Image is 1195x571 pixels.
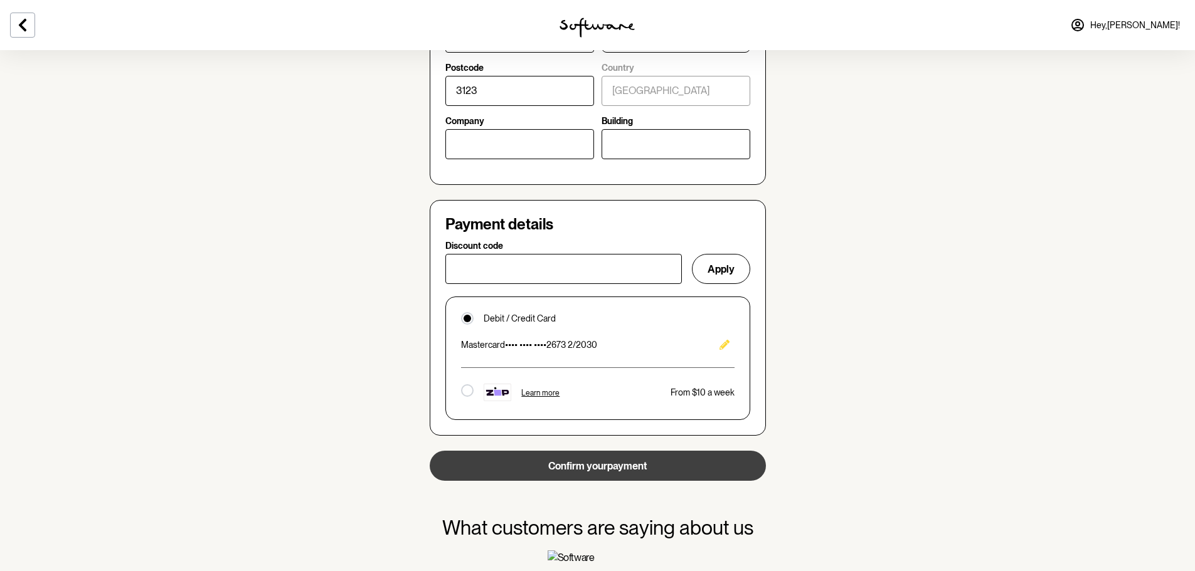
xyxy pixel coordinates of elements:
[560,18,635,38] img: software logo
[602,116,633,127] p: Building
[521,389,560,397] span: Learn more
[602,63,634,73] p: Country
[1090,20,1180,31] span: Hey, [PERSON_NAME] !
[445,216,750,234] h4: Payment details
[430,451,766,481] button: Confirm yourpayment
[484,313,556,324] p: Debit / Credit Card
[461,340,505,350] span: mastercard
[445,116,484,127] p: Company
[714,335,735,355] button: Edit
[461,340,597,350] p: •••• •••• •••• 2673 2/2030
[548,550,648,565] img: Software
[445,63,484,73] p: Postcode
[692,254,750,284] button: Apply
[1063,10,1187,40] a: Hey,[PERSON_NAME]!
[442,516,753,540] h3: What customers are saying about us
[671,387,735,398] p: From $10 a week
[445,76,594,106] input: Postcode
[484,384,512,401] img: footer-tile-new.png
[445,241,503,251] p: Discount code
